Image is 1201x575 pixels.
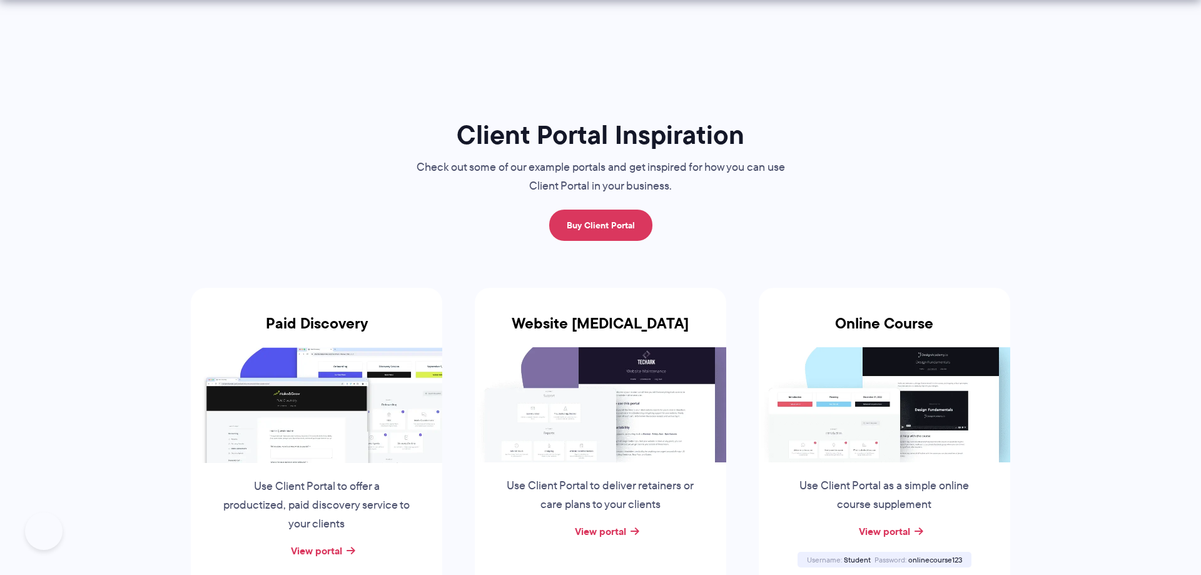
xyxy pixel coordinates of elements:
a: View portal [859,524,910,539]
p: Use Client Portal as a simple online course supplement [789,477,980,514]
h3: Website [MEDICAL_DATA] [475,315,726,347]
span: Student [844,554,871,565]
h3: Online Course [759,315,1010,347]
a: View portal [575,524,626,539]
p: Check out some of our example portals and get inspired for how you can use Client Portal in your ... [391,158,810,196]
p: Use Client Portal to deliver retainers or care plans to your clients [505,477,696,514]
a: Buy Client Portal [549,210,652,241]
span: onlinecourse123 [908,554,962,565]
p: Use Client Portal to offer a productized, paid discovery service to your clients [221,477,412,534]
h1: Client Portal Inspiration [391,118,810,151]
a: View portal [291,543,342,558]
iframe: Toggle Customer Support [25,512,63,550]
span: Password [874,554,906,565]
span: Username [807,554,842,565]
h3: Paid Discovery [191,315,442,347]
